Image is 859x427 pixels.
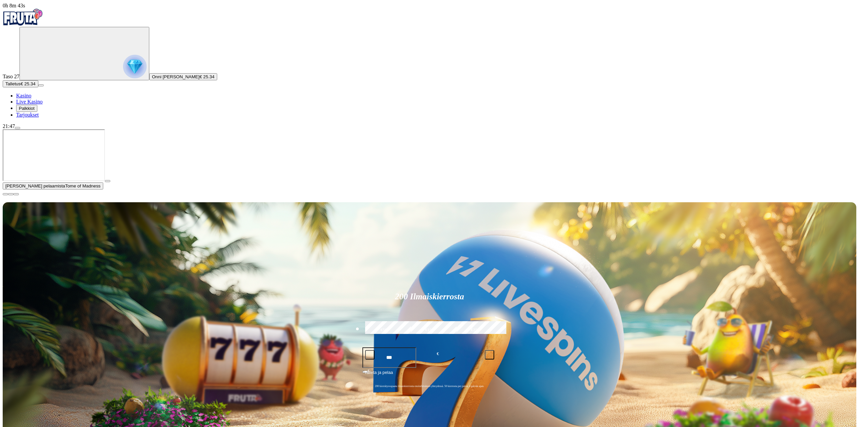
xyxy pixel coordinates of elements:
[16,93,31,98] a: Kasino
[38,84,44,86] button: menu
[365,350,375,359] button: minus icon
[485,350,494,359] button: plus icon
[3,21,43,27] a: Fruta
[5,183,65,188] span: [PERSON_NAME] pelaamista
[364,369,393,381] span: Talleta ja pelaa
[3,3,25,8] span: user session time
[3,182,103,189] button: [PERSON_NAME] pelaamistaTome of Madness
[16,99,43,104] a: Live Kasino
[199,74,214,79] span: € 25.34
[105,180,110,182] button: play icon
[15,127,20,129] button: menu
[152,74,199,79] span: Onni [PERSON_NAME]
[409,320,450,340] label: €150
[455,320,496,340] label: €250
[123,55,147,78] img: reward progress
[3,9,856,118] nav: Primary
[16,105,37,112] button: Palkkiot
[3,123,15,129] span: 21:47
[65,183,101,188] span: Tome of Madness
[3,74,19,79] span: Taso 27
[19,106,35,111] span: Palkkiot
[19,27,149,80] button: reward progress
[368,369,370,373] span: €
[21,81,35,86] span: € 25.34
[5,81,21,86] span: Talletus
[3,93,856,118] nav: Main menu
[13,193,19,195] button: fullscreen icon
[3,9,43,26] img: Fruta
[149,73,217,80] button: Onni [PERSON_NAME]€ 25.34
[8,193,13,195] button: chevron-down icon
[3,80,38,87] button: Talletusplus icon€ 25.34
[362,369,497,382] button: Talleta ja pelaa
[16,112,39,118] a: Tarjoukset
[3,193,8,195] button: close icon
[437,351,439,357] span: €
[363,320,404,340] label: €50
[3,129,105,181] iframe: Tome of Madness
